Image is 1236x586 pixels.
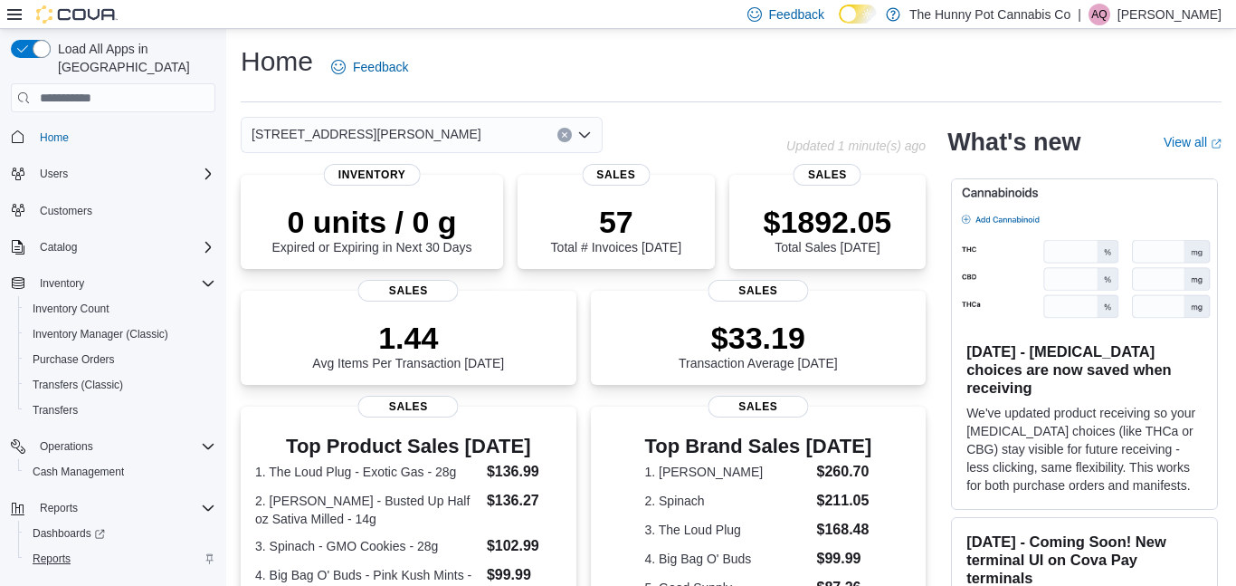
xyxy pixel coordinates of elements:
span: Purchase Orders [25,349,215,370]
span: Inventory [33,273,215,294]
button: Reports [33,497,85,519]
button: Clear input [557,128,572,142]
span: Sales [794,164,861,186]
a: Dashboards [25,523,112,544]
span: Inventory [40,276,84,291]
span: Feedback [769,5,824,24]
span: Load All Apps in [GEOGRAPHIC_DATA] [51,40,215,76]
h3: [DATE] - [MEDICAL_DATA] choices are now saved when receiving [966,342,1203,397]
dd: $260.70 [817,461,872,483]
button: Operations [4,434,223,459]
dd: $136.99 [487,461,562,483]
button: Users [4,161,223,187]
p: The Hunny Pot Cannabis Co [909,4,1070,25]
div: Avg Items Per Transaction [DATE] [312,320,504,370]
span: Users [40,167,68,181]
a: View allExternal link [1164,135,1222,149]
dd: $102.99 [487,535,562,557]
a: Transfers (Classic) [25,374,130,396]
dt: 1. [PERSON_NAME] [644,463,809,481]
span: Sales [358,396,459,418]
a: Home [33,127,76,149]
button: Open list of options [577,128,592,142]
span: Operations [40,439,93,454]
dd: $136.27 [487,490,562,512]
button: Catalog [33,236,84,258]
span: Home [33,125,215,148]
p: $1892.05 [763,204,891,240]
dd: $168.48 [817,519,872,541]
button: Catalog [4,235,223,260]
div: Transaction Average [DATE] [679,320,838,370]
span: Reports [33,552,71,566]
div: Total Sales [DATE] [763,204,891,255]
img: Cova [36,5,118,24]
span: [STREET_ADDRESS][PERSON_NAME] [252,123,481,145]
button: Cash Management [18,459,223,485]
span: Dashboards [25,523,215,544]
span: Inventory Manager (Classic) [25,323,215,345]
div: Total # Invoices [DATE] [551,204,681,255]
span: Inventory Manager (Classic) [33,327,168,341]
a: Customers [33,200,100,222]
dd: $211.05 [817,490,872,512]
span: Customers [40,204,92,218]
dd: $99.99 [487,564,562,586]
dd: $99.99 [817,548,872,570]
span: Transfers [33,403,78,418]
h3: Top Product Sales [DATE] [255,436,562,457]
a: Feedback [324,49,415,85]
p: 0 units / 0 g [272,204,472,240]
span: Reports [25,548,215,570]
span: Transfers (Classic) [33,378,123,392]
button: Inventory Count [18,296,223,322]
a: Dashboards [18,521,223,546]
button: Inventory [33,273,91,294]
span: Sales [708,280,808,302]
span: Operations [33,436,215,457]
dt: 3. Spinach - GMO Cookies - 28g [255,537,480,555]
button: Customers [4,197,223,224]
span: Inventory Count [25,298,215,320]
button: Reports [4,495,223,521]
span: Reports [33,497,215,519]
button: Operations [33,436,100,457]
span: Sales [582,164,650,186]
span: Inventory [324,164,421,186]
p: | [1078,4,1081,25]
p: We've updated product receiving so your [MEDICAL_DATA] choices (like THCa or CBG) stay visible fo... [966,404,1203,495]
dt: 2. Spinach [644,492,809,510]
button: Reports [18,546,223,572]
span: Transfers (Classic) [25,374,215,396]
input: Dark Mode [839,5,877,24]
p: [PERSON_NAME] [1117,4,1222,25]
span: Catalog [40,240,77,255]
span: Purchase Orders [33,352,115,367]
dt: 2. [PERSON_NAME] - Busted Up Half oz Sativa Milled - 14g [255,492,480,528]
a: Reports [25,548,78,570]
span: Reports [40,501,78,515]
button: Inventory [4,271,223,296]
button: Inventory Manager (Classic) [18,322,223,347]
svg: External link [1211,139,1222,149]
h1: Home [241,43,313,80]
span: Sales [708,396,808,418]
span: Feedback [353,58,408,76]
h3: Top Brand Sales [DATE] [644,436,871,457]
h2: What's new [947,128,1080,157]
p: 1.44 [312,320,504,356]
span: Inventory Count [33,302,109,316]
button: Home [4,123,223,149]
div: Aleha Qureshi [1089,4,1110,25]
a: Cash Management [25,461,131,483]
button: Transfers (Classic) [18,372,223,398]
p: Updated 1 minute(s) ago [786,139,926,153]
a: Purchase Orders [25,349,122,370]
span: Catalog [33,236,215,258]
div: Expired or Expiring in Next 30 Days [272,204,472,255]
a: Inventory Manager (Classic) [25,323,176,345]
span: Sales [358,280,459,302]
span: Customers [33,199,215,222]
span: Cash Management [25,461,215,483]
